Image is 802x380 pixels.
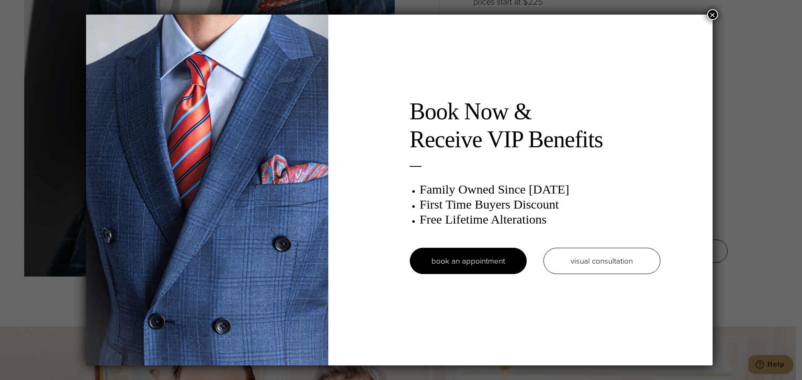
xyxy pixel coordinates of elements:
h2: Book Now & Receive VIP Benefits [410,98,660,154]
button: Close [707,9,718,20]
h3: Free Lifetime Alterations [420,212,660,227]
h3: First Time Buyers Discount [420,197,660,212]
h3: Family Owned Since [DATE] [420,182,660,197]
a: visual consultation [543,248,660,274]
a: book an appointment [410,248,527,274]
span: Help [19,6,36,13]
